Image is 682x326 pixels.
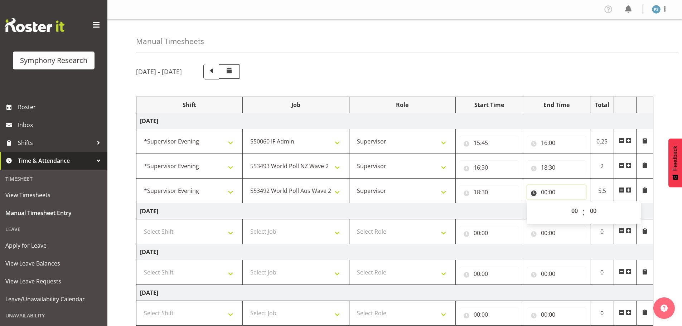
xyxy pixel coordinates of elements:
span: Shifts [18,137,93,148]
span: Feedback [672,146,678,171]
h5: [DATE] - [DATE] [136,68,182,76]
td: [DATE] [136,203,653,219]
div: Leave [2,222,106,237]
a: View Timesheets [2,186,106,204]
a: Leave/Unavailability Calendar [2,290,106,308]
input: Click to select... [459,226,519,240]
input: Click to select... [459,307,519,322]
div: Shift [140,101,239,109]
span: Leave/Unavailability Calendar [5,294,102,305]
input: Click to select... [527,160,586,175]
span: Roster [18,102,104,112]
span: : [582,204,585,222]
input: Click to select... [527,307,586,322]
td: 5.5 [590,179,614,203]
img: help-xxl-2.png [661,305,668,312]
input: Click to select... [527,226,586,240]
td: [DATE] [136,113,653,129]
td: [DATE] [136,244,653,260]
td: 0 [590,301,614,326]
input: Click to select... [527,267,586,281]
span: Manual Timesheet Entry [5,208,102,218]
div: Job [246,101,345,109]
span: Apply for Leave [5,240,102,251]
span: View Leave Requests [5,276,102,287]
td: 2 [590,154,614,179]
div: Unavailability [2,308,106,323]
a: View Leave Balances [2,254,106,272]
input: Click to select... [527,185,586,199]
div: Start Time [459,101,519,109]
td: [DATE] [136,285,653,301]
img: paul-s-stoneham1982.jpg [652,5,661,14]
span: View Leave Balances [5,258,102,269]
td: 0.25 [590,129,614,154]
div: Total [594,101,610,109]
span: View Timesheets [5,190,102,200]
button: Feedback - Show survey [668,138,682,187]
a: Manual Timesheet Entry [2,204,106,222]
div: Role [353,101,452,109]
input: Click to select... [459,160,519,175]
h4: Manual Timesheets [136,37,204,45]
div: Symphony Research [20,55,87,66]
div: End Time [527,101,586,109]
div: Timesheet [2,171,106,186]
span: Inbox [18,120,104,130]
span: Time & Attendance [18,155,93,166]
input: Click to select... [459,136,519,150]
a: Apply for Leave [2,237,106,254]
td: 0 [590,219,614,244]
img: Rosterit website logo [5,18,64,32]
a: View Leave Requests [2,272,106,290]
input: Click to select... [459,185,519,199]
input: Click to select... [527,136,586,150]
td: 0 [590,260,614,285]
input: Click to select... [459,267,519,281]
